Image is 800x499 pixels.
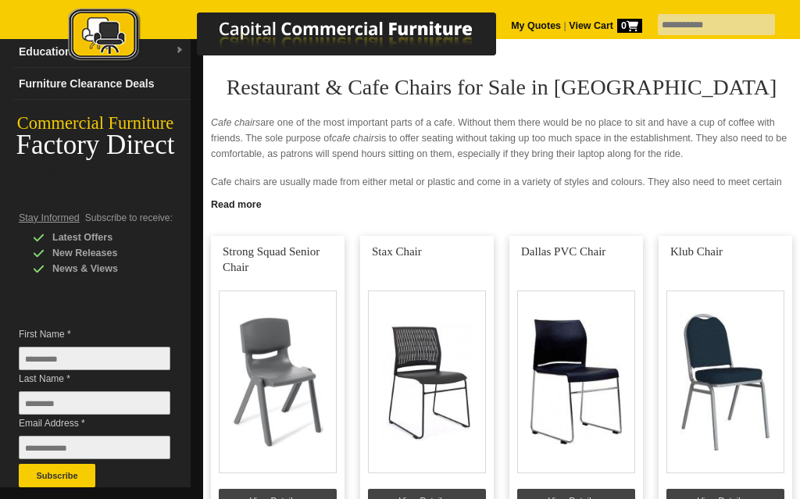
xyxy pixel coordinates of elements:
[19,464,95,487] button: Subscribe
[566,20,642,31] a: View Cart0
[25,8,572,70] a: Capital Commercial Furniture Logo
[569,20,642,31] strong: View Cart
[19,326,162,342] span: First Name *
[12,36,191,68] a: Education Furnituredropdown
[19,212,80,223] span: Stay Informed
[617,19,642,33] span: 0
[41,163,149,184] a: 0800 800 507
[12,68,191,100] a: Furniture Clearance Deals
[85,212,173,223] span: Subscribe to receive:
[19,415,162,431] span: Email Address *
[211,76,792,99] h2: Restaurant & Cafe Chairs for Sale in [GEOGRAPHIC_DATA]
[33,230,181,245] div: Latest Offers
[332,133,379,144] em: cafe chairs
[33,245,181,261] div: New Releases
[211,117,260,128] em: Cafe chairs
[203,193,800,212] a: Click to read more
[19,436,170,459] input: Email Address *
[211,174,792,237] p: Cafe chairs are usually made from either metal or plastic and come in a variety of styles and col...
[19,391,170,415] input: Last Name *
[211,115,792,162] p: are one of the most important parts of a cafe. Without them there would be no place to sit and ha...
[19,347,170,370] input: First Name *
[25,8,572,65] img: Capital Commercial Furniture Logo
[19,371,162,387] span: Last Name *
[33,261,181,276] div: News & Views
